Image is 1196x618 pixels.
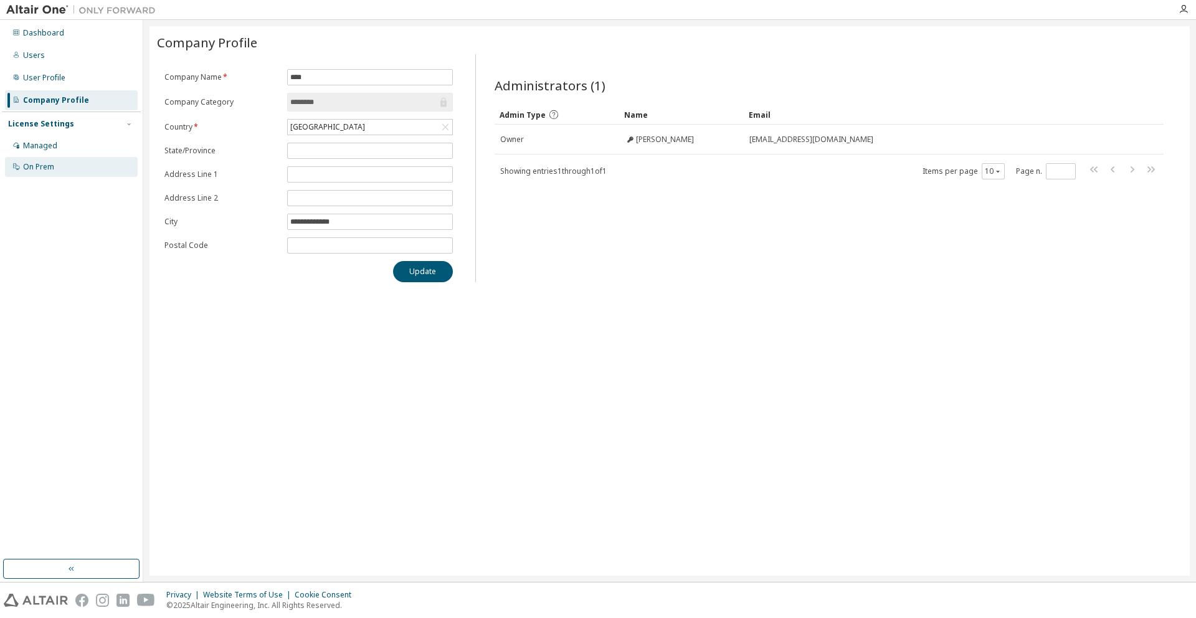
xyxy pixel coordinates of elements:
[116,594,130,607] img: linkedin.svg
[23,95,89,105] div: Company Profile
[288,120,452,135] div: [GEOGRAPHIC_DATA]
[23,73,65,83] div: User Profile
[636,135,694,145] span: [PERSON_NAME]
[495,77,605,94] span: Administrators (1)
[164,146,280,156] label: State/Province
[23,141,57,151] div: Managed
[749,135,873,145] span: [EMAIL_ADDRESS][DOMAIN_NAME]
[624,105,739,125] div: Name
[166,600,359,611] p: © 2025 Altair Engineering, Inc. All Rights Reserved.
[164,193,280,203] label: Address Line 2
[23,28,64,38] div: Dashboard
[749,105,1129,125] div: Email
[23,162,54,172] div: On Prem
[164,122,280,132] label: Country
[393,261,453,282] button: Update
[164,97,280,107] label: Company Category
[1016,163,1076,179] span: Page n.
[4,594,68,607] img: altair_logo.svg
[157,34,257,51] span: Company Profile
[137,594,155,607] img: youtube.svg
[923,163,1005,179] span: Items per page
[164,169,280,179] label: Address Line 1
[23,50,45,60] div: Users
[166,590,203,600] div: Privacy
[500,135,524,145] span: Owner
[203,590,295,600] div: Website Terms of Use
[288,120,367,134] div: [GEOGRAPHIC_DATA]
[6,4,162,16] img: Altair One
[985,166,1002,176] button: 10
[96,594,109,607] img: instagram.svg
[8,119,74,129] div: License Settings
[295,590,359,600] div: Cookie Consent
[500,166,607,176] span: Showing entries 1 through 1 of 1
[164,240,280,250] label: Postal Code
[500,110,546,120] span: Admin Type
[75,594,88,607] img: facebook.svg
[164,72,280,82] label: Company Name
[164,217,280,227] label: City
